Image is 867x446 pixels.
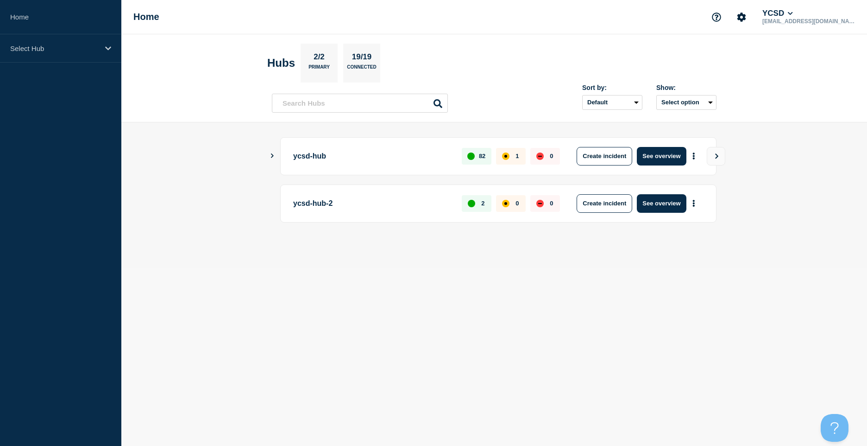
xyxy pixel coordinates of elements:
button: Create incident [577,147,632,166]
p: 19/19 [348,52,375,64]
p: 0 [550,200,553,207]
div: down [536,153,544,160]
button: YCSD [760,9,795,18]
p: Select Hub [10,45,99,52]
div: up [468,200,475,207]
button: View [707,147,725,166]
button: See overview [637,147,686,166]
p: 0 [550,153,553,159]
button: Create incident [577,194,632,213]
p: [EMAIL_ADDRESS][DOMAIN_NAME] [760,18,857,25]
button: Show Connected Hubs [270,153,275,159]
h1: Home [133,12,159,22]
p: Primary [308,64,330,74]
p: ycsd-hub-2 [293,194,451,213]
input: Search Hubs [272,94,448,113]
button: Account settings [732,7,751,27]
p: 2 [481,200,484,207]
select: Sort by [582,95,642,110]
p: Connected [347,64,376,74]
p: 0 [515,200,519,207]
p: 2/2 [310,52,328,64]
div: Sort by: [582,84,642,91]
div: affected [502,200,509,207]
div: Show: [656,84,716,91]
button: More actions [688,147,700,165]
button: More actions [688,195,700,212]
h2: Hubs [267,57,295,70]
iframe: Help Scout Beacon - Open [821,414,848,442]
p: 1 [515,153,519,159]
div: up [467,153,475,160]
button: See overview [637,194,686,213]
div: down [536,200,544,207]
button: Select option [656,95,716,110]
p: 82 [479,153,485,159]
button: Support [707,7,726,27]
div: affected [502,153,509,160]
p: ycsd-hub [293,147,451,166]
